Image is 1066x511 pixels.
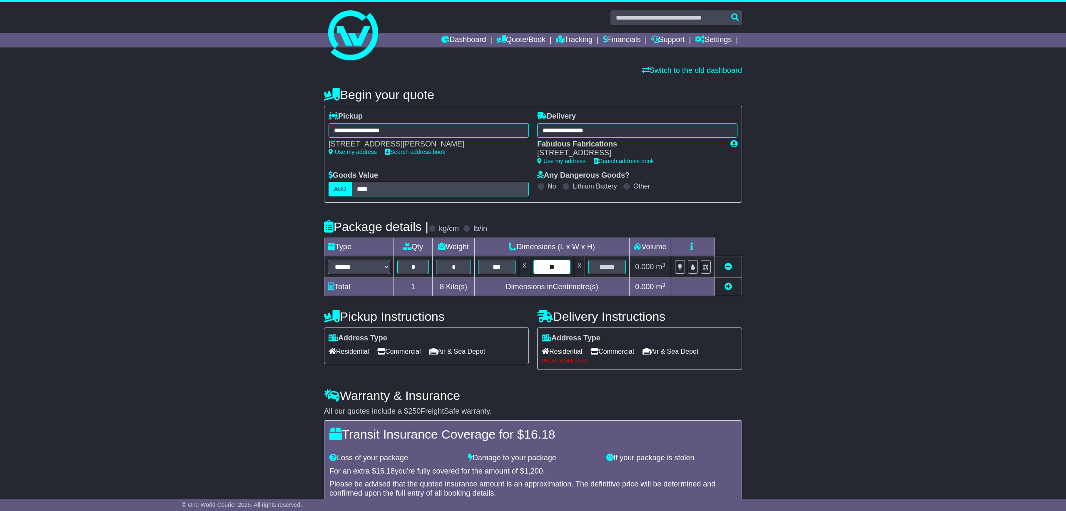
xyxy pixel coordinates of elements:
td: Total [324,278,394,296]
label: AUD [329,182,352,196]
a: Use my address [329,149,377,155]
div: For an extra $ you're fully covered for the amount of $ . [329,467,737,476]
a: Financials [603,33,641,47]
label: kg/cm [439,224,459,233]
span: 16.18 [376,467,395,475]
a: Support [651,33,685,47]
div: Damage to your package [464,454,603,463]
td: Volume [629,238,671,256]
a: Add new item [725,283,732,291]
span: Air & Sea Depot [643,345,699,358]
label: Any Dangerous Goods? [537,171,630,180]
span: 250 [408,407,421,415]
sup: 3 [662,282,665,288]
label: Address Type [329,334,387,343]
span: m [656,283,665,291]
div: [STREET_ADDRESS][PERSON_NAME] [329,140,521,149]
a: Remove this item [725,263,732,271]
h4: Begin your quote [324,88,742,102]
a: Quote/Book [496,33,545,47]
span: Residential [329,345,369,358]
h4: Pickup Instructions [324,310,529,323]
td: Type [324,238,394,256]
td: Kilo(s) [433,278,475,296]
td: x [574,256,585,278]
td: Dimensions in Centimetre(s) [474,278,629,296]
span: 8 [440,283,444,291]
a: Dashboard [441,33,486,47]
span: © One World Courier 2025. All rights reserved. [182,501,302,508]
label: Delivery [537,112,576,121]
label: Address Type [542,334,600,343]
a: Use my address [537,158,585,164]
div: Please be advised that the quoted insurance amount is an approximation. The definitive price will... [329,480,737,498]
span: Commercial [590,345,634,358]
span: Residential [542,345,582,358]
div: If your package is stolen [602,454,741,463]
h4: Package details | [324,220,428,233]
a: Settings [695,33,732,47]
label: Goods Value [329,171,378,180]
h4: Delivery Instructions [537,310,742,323]
a: Switch to the old dashboard [642,66,742,74]
span: Air & Sea Depot [429,345,486,358]
div: Fabulous Fabrications [537,140,722,149]
span: 16.18 [524,427,555,441]
span: m [656,263,665,271]
td: x [519,256,530,278]
div: All our quotes include a $ FreightSafe warranty. [324,407,742,416]
label: Pickup [329,112,363,121]
a: Search address book [594,158,654,164]
span: 0.000 [635,263,654,271]
h4: Transit Insurance Coverage for $ [329,427,737,441]
a: Search address book [385,149,445,155]
label: lb/in [473,224,487,233]
span: 0.000 [635,283,654,291]
span: 1,200 [524,467,543,475]
h4: Warranty & Insurance [324,389,742,402]
sup: 3 [662,262,665,268]
label: No [548,182,556,190]
td: 1 [394,278,433,296]
a: Tracking [556,33,593,47]
div: Please provide value [542,358,737,364]
div: Loss of your package [325,454,464,463]
td: Weight [433,238,475,256]
label: Other [633,182,650,190]
label: Lithium Battery [573,182,617,190]
td: Qty [394,238,433,256]
div: [STREET_ADDRESS] [537,149,722,158]
span: Commercial [377,345,421,358]
td: Dimensions (L x W x H) [474,238,629,256]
